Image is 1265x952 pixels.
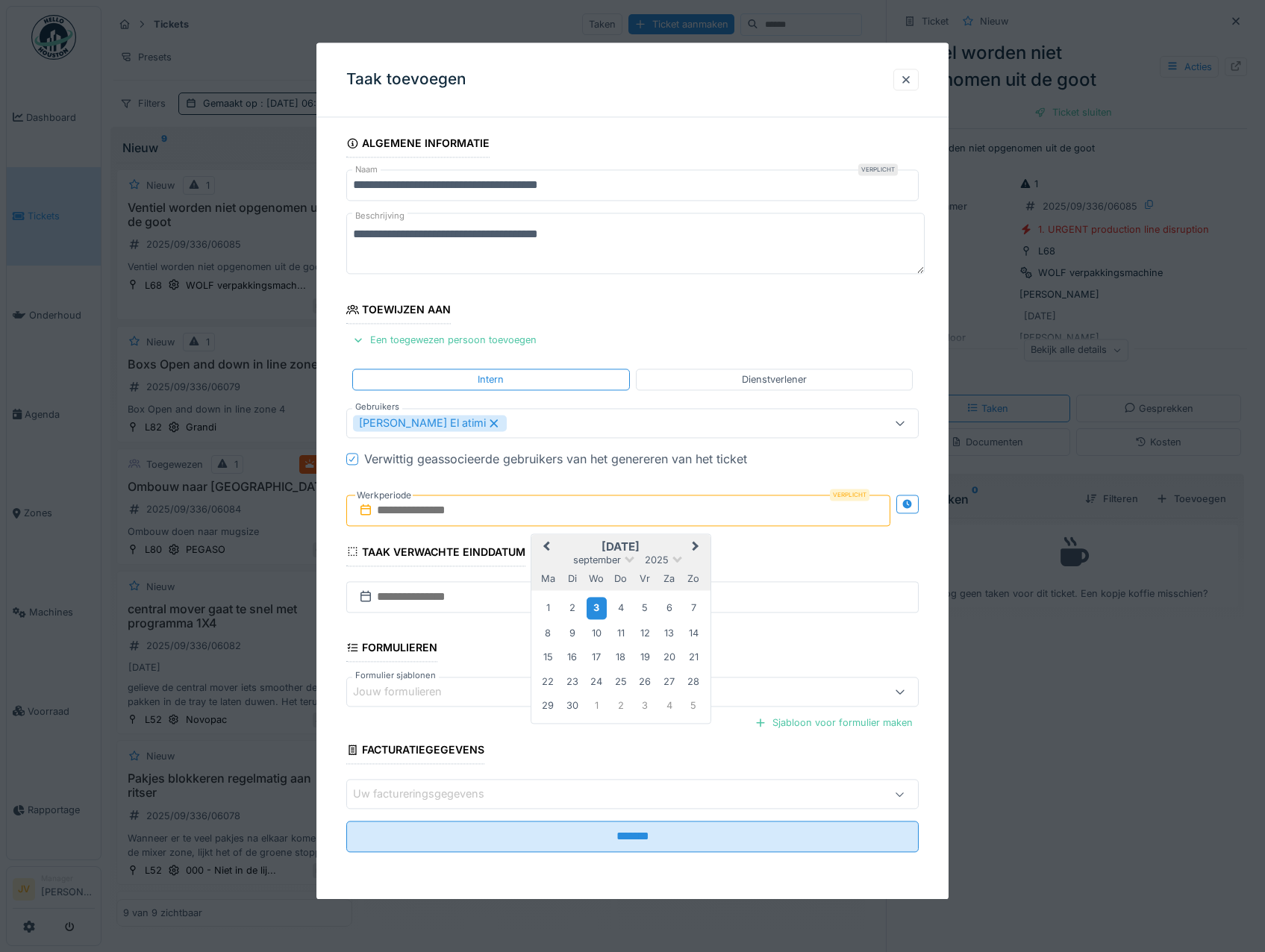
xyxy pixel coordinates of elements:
label: Naam [352,164,381,177]
div: Choose zaterdag 27 september 2025 [659,671,679,692]
div: Choose zondag 21 september 2025 [684,648,704,668]
div: Uw factureringsgegevens [353,786,505,803]
span: 2025 [645,554,669,566]
div: Choose donderdag 2 oktober 2025 [610,696,631,716]
div: Choose donderdag 18 september 2025 [610,648,631,668]
div: Choose donderdag 4 september 2025 [610,598,631,619]
label: Werkperiode [355,487,413,504]
div: Choose donderdag 25 september 2025 [610,671,631,692]
div: Verplicht [830,489,869,501]
div: Verwittig geassocieerde gebruikers van het genereren van het ticket [364,450,747,468]
div: Choose donderdag 11 september 2025 [610,623,631,643]
div: Choose zondag 5 oktober 2025 [684,696,704,716]
div: zondag [684,569,704,589]
div: Toewijzen aan [346,299,452,325]
div: vrijdag [635,569,655,589]
div: Choose woensdag 3 september 2025 [587,598,607,619]
div: Choose zaterdag 4 oktober 2025 [659,696,679,716]
div: Choose vrijdag 5 september 2025 [635,598,655,619]
div: Choose zondag 28 september 2025 [684,671,704,692]
div: Dienstverlener [742,372,807,386]
div: Choose vrijdag 3 oktober 2025 [635,696,655,716]
div: Intern [478,372,504,386]
div: Choose maandag 1 september 2025 [538,598,558,619]
button: Previous Month [533,536,557,560]
div: Choose vrijdag 19 september 2025 [635,648,655,668]
div: Sjabloon voor formulier maken [749,713,919,733]
div: maandag [538,569,558,589]
div: Choose zondag 14 september 2025 [684,623,704,643]
div: Choose zaterdag 13 september 2025 [659,623,679,643]
div: Formulieren [346,636,438,662]
div: Choose maandag 15 september 2025 [538,648,558,668]
div: Een toegewezen persoon toevoegen [346,331,543,351]
div: Verplicht [858,164,898,176]
div: Jouw formulieren [353,684,463,701]
div: Choose vrijdag 26 september 2025 [635,671,655,692]
div: dinsdag [562,569,582,589]
div: Choose dinsdag 23 september 2025 [562,671,582,692]
div: Choose woensdag 1 oktober 2025 [587,696,607,716]
h3: Taak toevoegen [346,70,466,89]
div: Choose maandag 29 september 2025 [538,696,558,716]
div: [PERSON_NAME] El atimi [353,415,507,431]
label: Gebruikers [352,401,402,413]
div: Facturatiegegevens [346,739,485,765]
div: Choose woensdag 10 september 2025 [587,623,607,643]
div: zaterdag [659,569,679,589]
label: Formulier sjablonen [352,669,439,682]
div: Taak verwachte einddatum [346,541,526,566]
button: Next Month [685,536,709,560]
div: Choose zaterdag 20 september 2025 [659,648,679,668]
div: Choose zondag 7 september 2025 [684,598,704,619]
div: Month september, 2025 [536,595,705,718]
div: Choose maandag 22 september 2025 [538,671,558,692]
div: Choose zaterdag 6 september 2025 [659,598,679,619]
div: Choose dinsdag 2 september 2025 [562,598,582,619]
label: Beschrijving [352,207,407,226]
h2: [DATE] [531,540,710,554]
div: Choose dinsdag 9 september 2025 [562,623,582,643]
div: Choose vrijdag 12 september 2025 [635,623,655,643]
div: Choose woensdag 24 september 2025 [587,671,607,692]
div: Choose woensdag 17 september 2025 [587,648,607,668]
div: Choose dinsdag 16 september 2025 [562,648,582,668]
div: Choose dinsdag 30 september 2025 [562,696,582,716]
div: Algemene informatie [346,132,490,157]
div: Choose maandag 8 september 2025 [538,623,558,643]
div: donderdag [610,569,631,589]
div: woensdag [587,569,607,589]
span: september [573,554,621,566]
